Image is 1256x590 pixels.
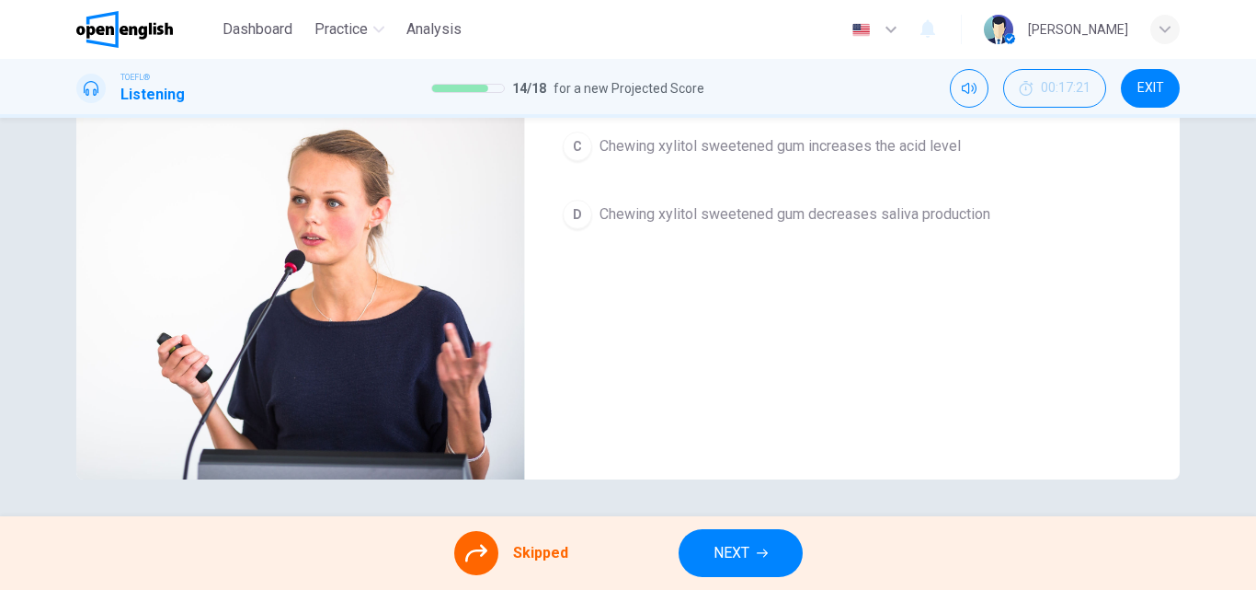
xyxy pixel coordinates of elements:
[314,18,368,40] span: Practice
[215,13,300,46] button: Dashboard
[513,542,568,564] span: Skipped
[76,31,525,480] img: Dental Hygiene Lecture
[850,23,873,37] img: en
[984,15,1013,44] img: Profile picture
[76,11,173,48] img: OpenEnglish logo
[1028,18,1128,40] div: [PERSON_NAME]
[512,77,546,99] span: 14 / 18
[1041,81,1090,96] span: 00:17:21
[307,13,392,46] button: Practice
[120,84,185,106] h1: Listening
[1003,69,1106,108] button: 00:17:21
[1121,69,1180,108] button: EXIT
[714,540,749,566] span: NEXT
[76,11,215,48] a: OpenEnglish logo
[554,77,704,99] span: for a new Projected Score
[679,529,803,577] button: NEXT
[120,71,150,84] span: TOEFL®
[223,18,292,40] span: Dashboard
[1137,81,1164,96] span: EXIT
[399,13,469,46] button: Analysis
[406,18,462,40] span: Analysis
[1003,69,1106,108] div: Hide
[950,69,988,108] div: Mute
